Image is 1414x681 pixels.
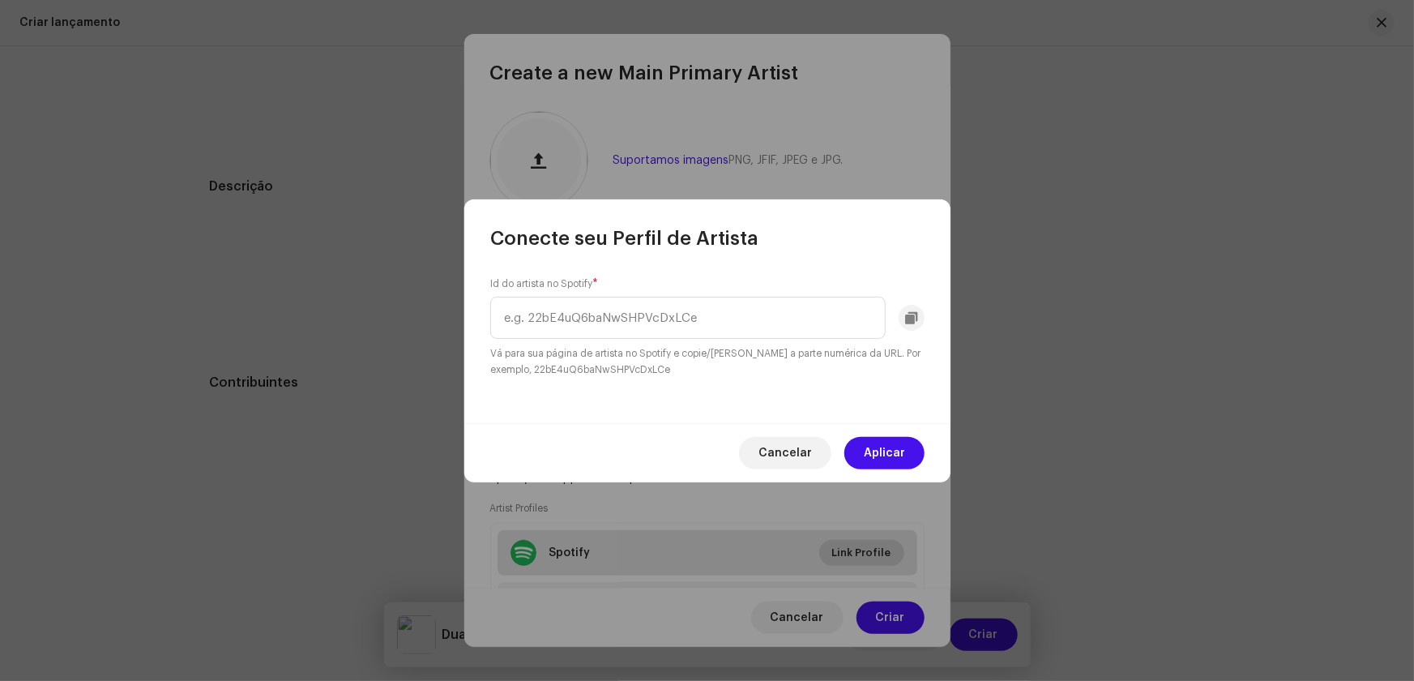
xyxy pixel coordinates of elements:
[490,277,598,290] label: Id do artista no Spotify
[490,297,886,339] input: e.g. 22bE4uQ6baNwSHPVcDxLCe
[490,345,925,378] small: Vá para sua página de artista no Spotify e copie/[PERSON_NAME] a parte numérica da URL. Por exemp...
[864,437,905,469] span: Aplicar
[739,437,831,469] button: Cancelar
[844,437,925,469] button: Aplicar
[758,437,812,469] span: Cancelar
[490,225,758,251] span: Conecte seu Perfil de Artista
